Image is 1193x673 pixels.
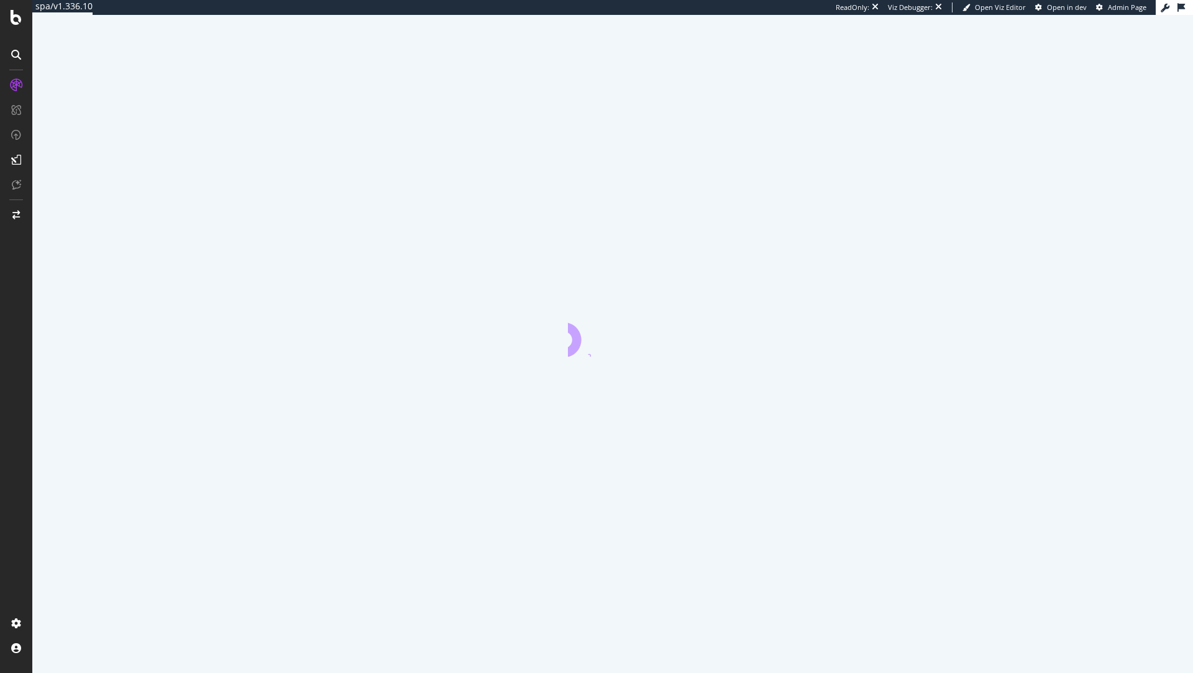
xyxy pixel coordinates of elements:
[1047,2,1087,12] span: Open in dev
[836,2,869,12] div: ReadOnly:
[975,2,1026,12] span: Open Viz Editor
[962,2,1026,12] a: Open Viz Editor
[1108,2,1146,12] span: Admin Page
[568,312,657,357] div: animation
[1096,2,1146,12] a: Admin Page
[1035,2,1087,12] a: Open in dev
[888,2,933,12] div: Viz Debugger:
